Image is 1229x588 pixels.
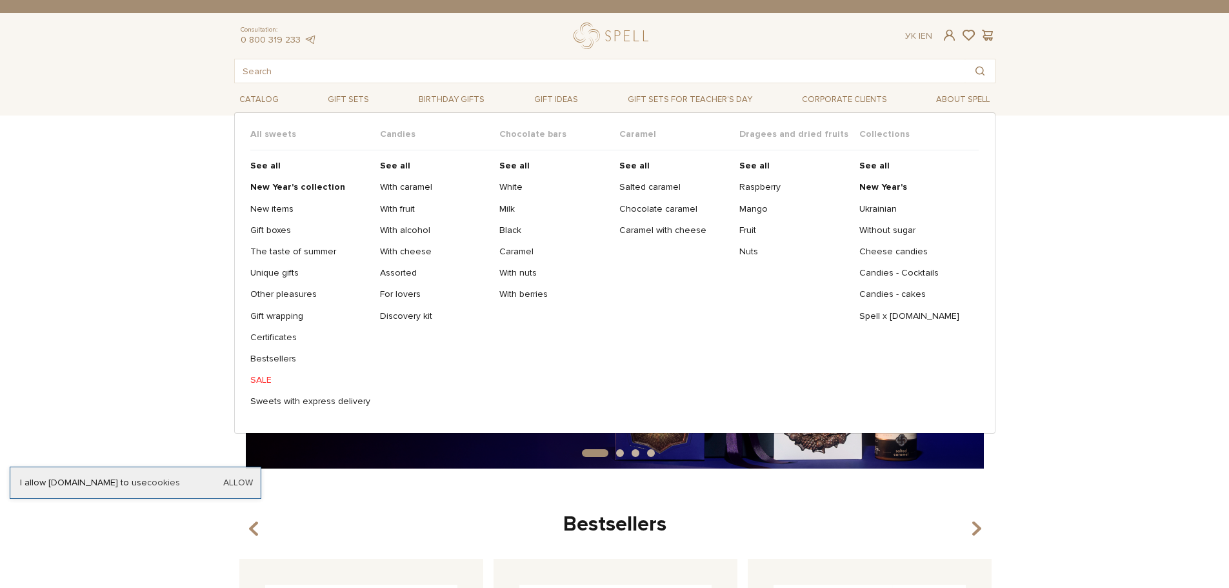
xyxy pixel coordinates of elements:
button: Carousel Page 2 [616,449,624,457]
a: Caramel with cheese [619,225,730,236]
a: Gift boxes [250,225,370,236]
a: With alcohol [380,225,490,236]
a: See all [380,160,490,172]
a: Gift sets for Teacher's Day [623,88,757,110]
a: Without sugar [859,225,970,236]
b: New Year's [859,181,907,192]
a: See all [250,160,370,172]
span: All sweets [250,128,380,140]
a: Spell x [DOMAIN_NAME] [859,310,970,322]
button: Carousel Page 3 [632,449,639,457]
a: See all [739,160,850,172]
a: With cheese [380,246,490,258]
a: For lovers [380,289,490,300]
a: With caramel [380,181,490,193]
button: Carousel Page 4 [647,449,655,457]
a: With nuts [499,267,610,279]
a: Certificates [250,332,370,343]
span: Consultation: [241,26,317,34]
span: Caramel [619,128,739,140]
a: Raspberry [739,181,850,193]
a: Cheese candies [859,246,970,258]
b: See all [859,160,890,171]
a: Unique gifts [250,267,370,279]
div: Carousel Pagination [234,448,995,460]
b: See all [739,160,770,171]
input: Search [235,59,965,83]
a: Candies - Cocktails [859,267,970,279]
a: New Year's collection [250,181,370,193]
a: White [499,181,610,193]
a: Ук [905,30,916,41]
b: New Year's collection [250,181,345,192]
a: Chocolate caramel [619,203,730,215]
a: Sweets with express delivery [250,396,370,407]
a: Gift wrapping [250,310,370,322]
a: Catalog [234,90,284,110]
a: Bestsellers [250,353,370,365]
b: See all [380,160,410,171]
a: About Spell [931,90,995,110]
a: See all [499,160,610,172]
a: See all [859,160,970,172]
button: Carousel Page 1 (Current Slide) [582,449,608,457]
a: Corporate clients [797,90,892,110]
a: logo [574,23,654,49]
a: cookies [147,477,180,488]
span: Dragees and dried fruits [739,128,859,140]
a: telegram [304,34,317,45]
a: Other pleasures [250,289,370,300]
span: Chocolate bars [499,128,619,140]
a: New Year's [859,181,970,193]
a: With fruit [380,203,490,215]
a: Black [499,225,610,236]
a: With berries [499,289,610,300]
b: See all [250,160,281,171]
a: Gift sets [323,90,374,110]
a: Milk [499,203,610,215]
div: Catalog [234,112,995,434]
span: Candies [380,128,500,140]
a: 0 800 319 233 [241,34,301,45]
div: I allow [DOMAIN_NAME] to use [10,477,261,489]
a: Birthday gifts [414,90,490,110]
div: En [905,30,932,42]
div: Bestsellers [234,511,995,538]
a: Gift ideas [529,90,583,110]
a: Assorted [380,267,490,279]
a: Mango [739,203,850,215]
a: Discovery kit [380,310,490,322]
b: See all [499,160,530,171]
a: The taste of summer [250,246,370,258]
span: Collections [859,128,979,140]
button: Search [965,59,995,83]
a: Ukrainian [859,203,970,215]
a: Salted caramel [619,181,730,193]
b: See all [619,160,650,171]
a: SALE [250,374,370,386]
a: Caramel [499,246,610,258]
a: Candies - cakes [859,289,970,300]
a: New items [250,203,370,215]
a: Fruit [739,225,850,236]
span: | [919,30,921,41]
a: See all [619,160,730,172]
a: Allow [223,477,253,489]
a: Nuts [739,246,850,258]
